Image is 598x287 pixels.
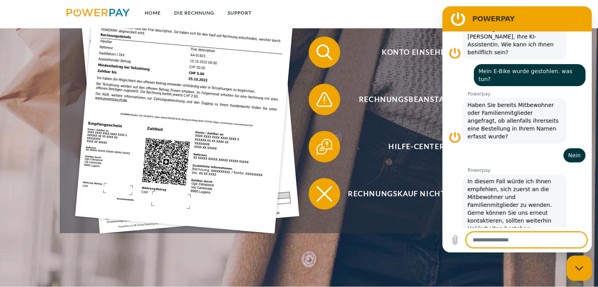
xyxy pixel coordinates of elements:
span: Rechnungsbeanstandung [320,84,513,115]
iframe: Messaging-Fenster [442,6,592,252]
span: Konto einsehen [320,37,513,68]
img: qb_help.svg [315,137,334,156]
img: qb_close.svg [315,184,334,204]
img: qb_search.svg [315,42,334,62]
a: agb [491,6,515,20]
button: Rechnungsbeanstandung [309,84,513,115]
a: DIE RECHNUNG [167,6,221,20]
button: Hilfe-Center [309,131,513,162]
button: Konto einsehen [309,37,513,68]
iframe: Schaltfläche zum Öffnen des Messaging-Fensters; Konversation läuft [567,256,592,281]
button: Rechnungskauf nicht möglich [309,178,513,210]
span: Rechnungskauf nicht möglich [320,178,513,210]
span: Hilfe-Center [320,131,513,162]
img: logo-powerpay.svg [66,9,130,17]
a: Home [138,6,167,20]
img: qb_warning.svg [315,90,334,109]
a: SUPPORT [221,6,258,20]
